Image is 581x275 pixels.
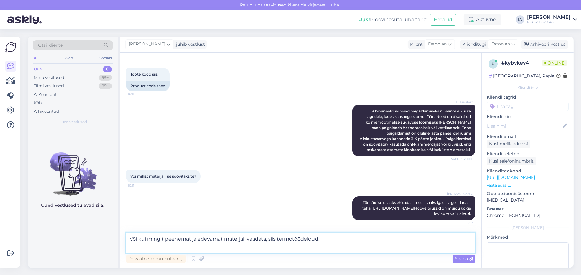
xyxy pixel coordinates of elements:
span: Estonian [491,41,510,48]
div: Web [64,54,74,62]
div: 0 [103,66,112,72]
p: Märkmed [487,234,569,241]
div: [GEOGRAPHIC_DATA], Rapla [489,73,554,79]
input: Lisa nimi [487,123,562,129]
div: Kliendi info [487,85,569,90]
p: Kliendi nimi [487,113,569,120]
p: Vaata edasi ... [487,183,569,188]
div: Aktiivne [464,14,501,25]
div: Puumarket AS [527,20,571,25]
div: Arhiveeritud [34,108,59,115]
span: Tõenäoliselt saaks ehitada. Ilmselt saaks igast sirgest lauast teha. Höövelprussid on muidu kõige... [362,200,472,216]
div: Product code then [126,81,170,91]
p: Brauser [487,206,569,212]
div: IA [516,15,524,24]
div: Klienditugi [460,41,486,48]
span: Saada [455,256,473,261]
button: Emailid [430,14,456,26]
div: Küsi meiliaadressi [487,140,530,148]
span: k [492,61,495,66]
span: [PERSON_NAME] [129,41,165,48]
span: [PERSON_NAME] [447,191,473,196]
div: Socials [98,54,113,62]
textarea: Või kui mingit peenemat ja edevamat materjali vaadata, siis termotöödeldud. [126,233,475,253]
p: Chrome [TECHNICAL_ID] [487,212,569,219]
img: Askly Logo [5,41,17,53]
span: AI Assistent [450,100,473,104]
div: Uus [34,66,42,72]
span: Luba [327,2,341,8]
div: Klient [408,41,423,48]
span: 10:11 [128,183,151,188]
a: [URL][DOMAIN_NAME] [487,175,535,180]
span: 10:13 [450,221,473,225]
a: [PERSON_NAME]Puumarket AS [527,15,577,25]
div: Proovi tasuta juba täna: [358,16,427,23]
div: [PERSON_NAME] [487,225,569,230]
div: Tiimi vestlused [34,83,64,89]
input: Lisa tag [487,102,569,111]
p: Operatsioonisüsteem [487,191,569,197]
div: Küsi telefoninumbrit [487,157,536,165]
div: Arhiveeri vestlus [521,40,568,49]
p: Klienditeekond [487,168,569,174]
div: [PERSON_NAME] [527,15,571,20]
span: Online [542,60,567,66]
p: Kliendi telefon [487,151,569,157]
a: [URL][DOMAIN_NAME] [371,206,414,210]
span: Uued vestlused [59,119,87,125]
p: Uued vestlused tulevad siia. [41,202,104,209]
div: # kybvkev4 [501,59,542,67]
div: Privaatne kommentaar [126,255,186,263]
img: No chats [28,141,118,197]
span: 10:11 [128,92,151,96]
div: 99+ [99,75,112,81]
span: Ribipaneelid sobivad paigaldamiseks nii seintele kui ka lagedele, luues kaasaegse atmosfääri. Nee... [360,109,472,152]
span: Voi millist materjali ise soovitaksite? [130,174,196,179]
div: AI Assistent [34,92,57,98]
div: 99+ [99,83,112,89]
span: Nähtud ✓ 10:11 [450,157,473,161]
span: Toote kood siis [130,72,158,77]
b: Uus! [358,17,370,22]
p: Kliendi tag'id [487,94,569,100]
div: juhib vestlust [174,41,205,48]
div: Minu vestlused [34,75,64,81]
span: Estonian [428,41,447,48]
p: Kliendi email [487,133,569,140]
div: Kõik [34,100,43,106]
span: Otsi kliente [38,42,63,49]
div: All [33,54,40,62]
p: [MEDICAL_DATA] [487,197,569,203]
